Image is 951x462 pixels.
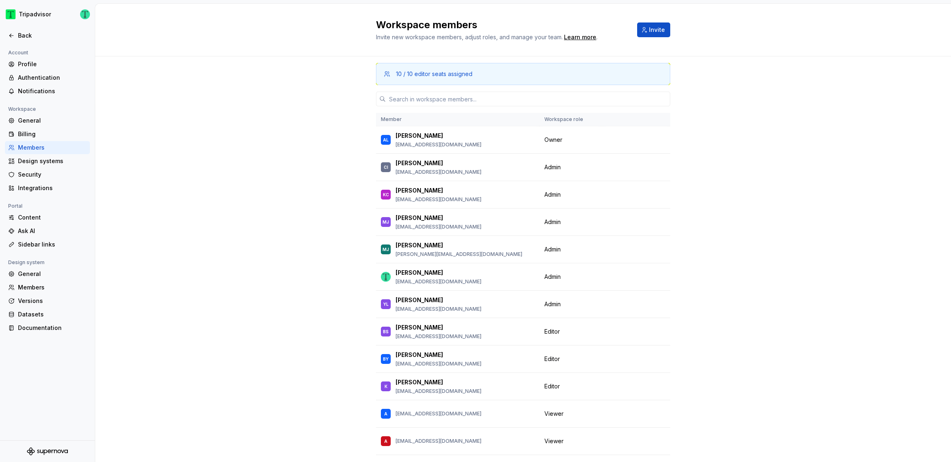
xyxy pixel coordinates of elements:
[6,9,16,19] img: 0ed0e8b8-9446-497d-bad0-376821b19aa5.png
[396,410,481,417] p: [EMAIL_ADDRESS][DOMAIN_NAME]
[18,117,87,125] div: General
[18,270,87,278] div: General
[396,438,481,444] p: [EMAIL_ADDRESS][DOMAIN_NAME]
[376,113,539,126] th: Member
[396,306,481,312] p: [EMAIL_ADDRESS][DOMAIN_NAME]
[396,132,443,140] p: [PERSON_NAME]
[5,294,90,307] a: Versions
[544,437,564,445] span: Viewer
[539,113,602,126] th: Workspace role
[5,48,31,58] div: Account
[5,267,90,280] a: General
[18,31,87,40] div: Back
[544,273,561,281] span: Admin
[396,378,443,386] p: [PERSON_NAME]
[384,437,387,445] div: A
[80,9,90,19] img: Thomas Dittmer
[396,278,481,285] p: [EMAIL_ADDRESS][DOMAIN_NAME]
[5,224,90,238] a: Ask AI
[386,92,670,106] input: Search in workspace members...
[385,382,387,390] div: K
[396,351,443,359] p: [PERSON_NAME]
[544,191,561,199] span: Admin
[383,327,389,336] div: BS
[18,144,87,152] div: Members
[381,272,391,282] img: Thomas Dittmer
[18,283,87,292] div: Members
[564,33,596,41] a: Learn more
[5,201,26,211] div: Portal
[396,269,443,277] p: [PERSON_NAME]
[5,58,90,71] a: Profile
[18,157,87,165] div: Design systems
[396,251,522,258] p: [PERSON_NAME][EMAIL_ADDRESS][DOMAIN_NAME]
[18,240,87,249] div: Sidebar links
[649,26,665,34] span: Invite
[544,382,560,390] span: Editor
[5,238,90,251] a: Sidebar links
[376,34,563,40] span: Invite new workspace members, adjust roles, and manage your team.
[544,300,561,308] span: Admin
[383,218,389,226] div: MJ
[376,18,627,31] h2: Workspace members
[396,323,443,332] p: [PERSON_NAME]
[5,114,90,127] a: General
[544,410,564,418] span: Viewer
[18,130,87,138] div: Billing
[5,321,90,334] a: Documentation
[396,169,481,175] p: [EMAIL_ADDRESS][DOMAIN_NAME]
[18,213,87,222] div: Content
[396,361,481,367] p: [EMAIL_ADDRESS][DOMAIN_NAME]
[396,159,443,167] p: [PERSON_NAME]
[383,245,389,253] div: MJ
[544,163,561,171] span: Admin
[5,71,90,84] a: Authentication
[18,297,87,305] div: Versions
[396,214,443,222] p: [PERSON_NAME]
[563,34,597,40] span: .
[5,29,90,42] a: Back
[18,227,87,235] div: Ask AI
[18,74,87,82] div: Authentication
[5,182,90,195] a: Integrations
[5,155,90,168] a: Design systems
[18,87,87,95] div: Notifications
[544,218,561,226] span: Admin
[18,170,87,179] div: Security
[5,211,90,224] a: Content
[396,70,472,78] div: 10 / 10 editor seats assigned
[383,191,389,199] div: KC
[18,60,87,68] div: Profile
[18,184,87,192] div: Integrations
[383,355,389,363] div: BY
[2,5,93,23] button: TripadvisorThomas Dittmer
[383,136,389,144] div: AL
[396,296,443,304] p: [PERSON_NAME]
[18,324,87,332] div: Documentation
[19,10,51,18] div: Tripadvisor
[5,308,90,321] a: Datasets
[396,333,481,340] p: [EMAIL_ADDRESS][DOMAIN_NAME]
[5,281,90,294] a: Members
[5,258,48,267] div: Design system
[383,300,389,308] div: YL
[5,104,39,114] div: Workspace
[384,163,388,171] div: CI
[396,196,481,203] p: [EMAIL_ADDRESS][DOMAIN_NAME]
[544,327,560,336] span: Editor
[27,447,68,455] svg: Supernova Logo
[544,245,561,253] span: Admin
[5,128,90,141] a: Billing
[396,224,481,230] p: [EMAIL_ADDRESS][DOMAIN_NAME]
[396,388,481,395] p: [EMAIL_ADDRESS][DOMAIN_NAME]
[5,85,90,98] a: Notifications
[384,410,387,418] div: A
[396,241,443,249] p: [PERSON_NAME]
[396,186,443,195] p: [PERSON_NAME]
[18,310,87,318] div: Datasets
[396,141,481,148] p: [EMAIL_ADDRESS][DOMAIN_NAME]
[5,141,90,154] a: Members
[544,136,562,144] span: Owner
